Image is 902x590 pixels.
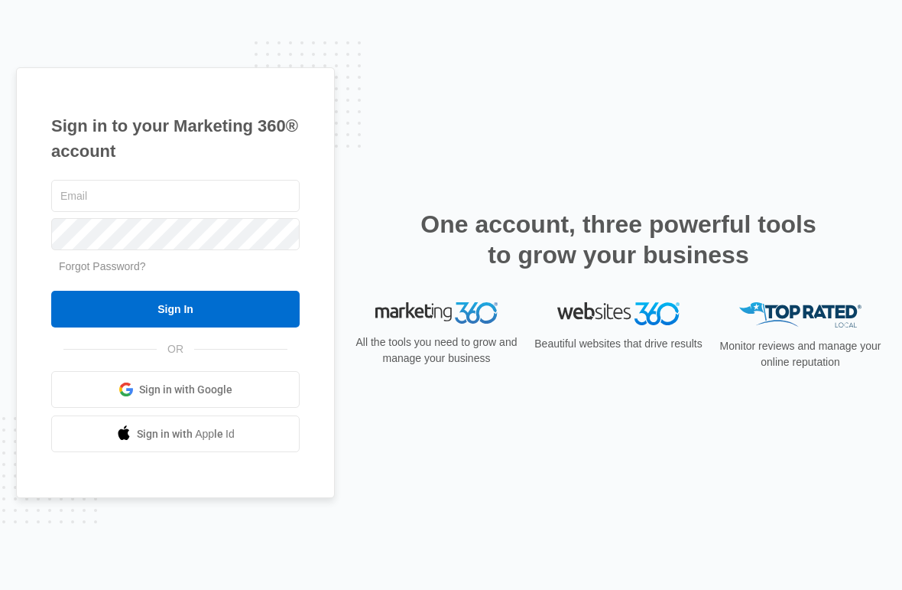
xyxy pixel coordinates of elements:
[157,341,194,357] span: OR
[557,302,680,324] img: Websites 360
[351,334,522,367] p: All the tools you need to grow and manage your business
[139,382,232,398] span: Sign in with Google
[137,426,235,442] span: Sign in with Apple Id
[59,260,146,272] a: Forgot Password?
[715,338,886,370] p: Monitor reviews and manage your online reputation
[51,291,300,328] input: Sign In
[51,371,300,408] a: Sign in with Google
[51,180,300,212] input: Email
[375,302,498,324] img: Marketing 360
[51,416,300,452] a: Sign in with Apple Id
[533,336,704,352] p: Beautiful websites that drive results
[416,209,821,270] h2: One account, three powerful tools to grow your business
[739,302,861,328] img: Top Rated Local
[51,113,300,164] h1: Sign in to your Marketing 360® account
